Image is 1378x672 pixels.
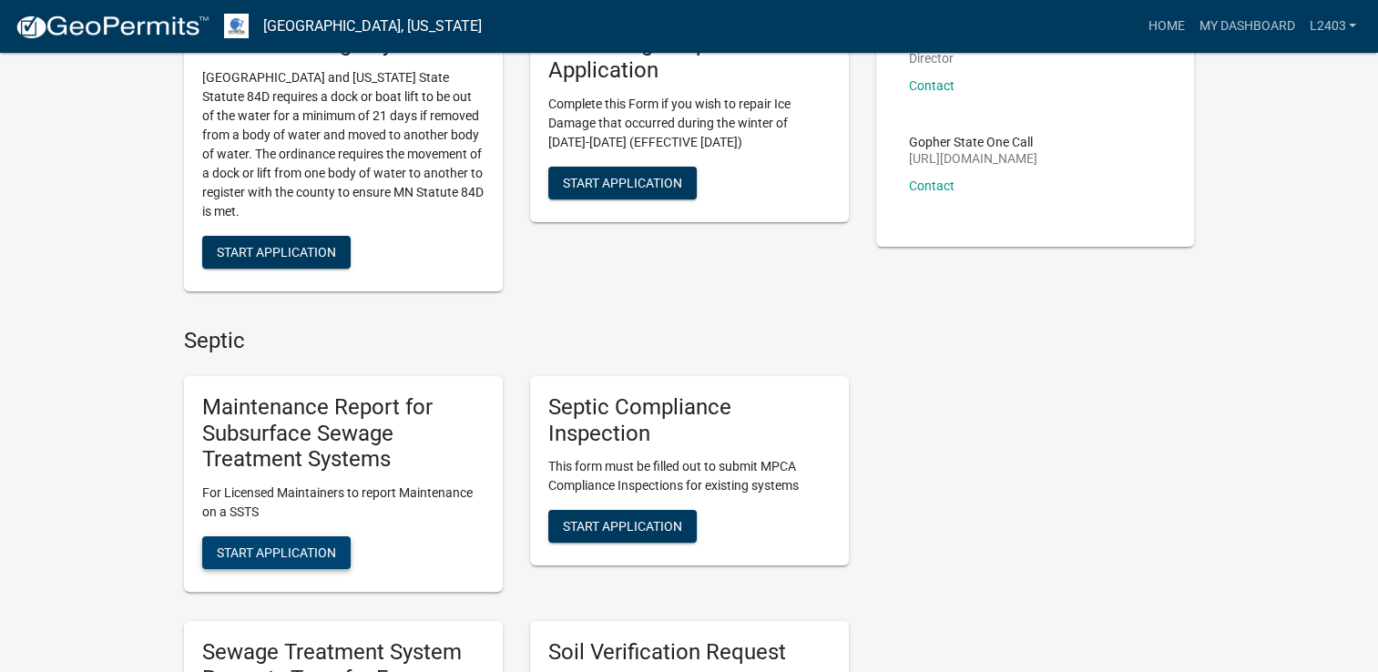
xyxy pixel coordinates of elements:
p: This form must be filled out to submit MPCA Compliance Inspections for existing systems [548,457,831,495]
a: Contact [909,78,954,93]
h5: Maintenance Report for Subsurface Sewage Treatment Systems [202,394,485,473]
a: Contact [909,178,954,193]
a: [GEOGRAPHIC_DATA], [US_STATE] [263,11,482,42]
a: My Dashboard [1191,9,1301,44]
button: Start Application [548,167,697,199]
p: Director [909,52,1006,65]
p: Complete this Form if you wish to repair Ice Damage that occurred during the winter of [DATE]-[DA... [548,95,831,152]
button: Start Application [548,510,697,543]
p: [URL][DOMAIN_NAME] [909,152,1037,165]
h5: Soil Verification Request [548,639,831,666]
span: Start Application [217,245,336,260]
p: Gopher State One Call [909,136,1037,148]
span: Start Application [563,175,682,189]
p: For Licensed Maintainers to report Maintenance on a SSTS [202,484,485,522]
button: Start Application [202,536,351,569]
span: Start Application [217,545,336,560]
h5: Septic Compliance Inspection [548,394,831,447]
a: Home [1140,9,1191,44]
h5: Ice Damage Repair Application [548,31,831,84]
p: [GEOGRAPHIC_DATA] and [US_STATE] State Statute 84D requires a dock or boat lift to be out of the ... [202,68,485,221]
h4: Septic [184,328,849,354]
button: Start Application [202,236,351,269]
img: Otter Tail County, Minnesota [224,14,249,38]
span: Start Application [563,519,682,534]
a: L2403 [1301,9,1363,44]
